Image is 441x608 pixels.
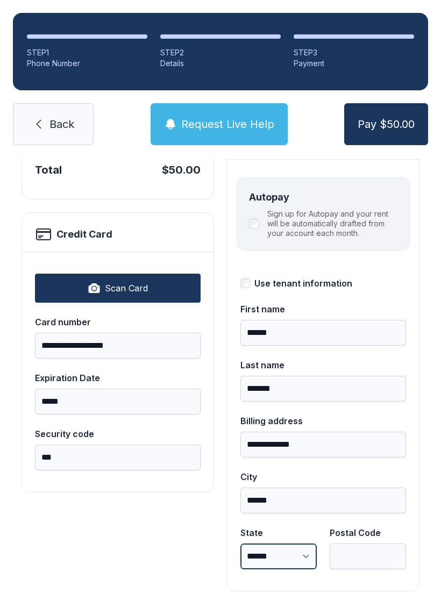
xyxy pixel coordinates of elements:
input: City [240,488,406,513]
span: Request Live Help [181,117,274,132]
input: First name [240,320,406,346]
div: Total [35,162,62,177]
div: Security code [35,427,201,440]
div: Phone Number [27,58,147,69]
div: Details [160,58,281,69]
h2: Credit Card [56,227,112,242]
div: Postal Code [330,526,406,539]
input: Security code [35,445,201,470]
div: State [240,526,317,539]
div: Card number [35,316,201,328]
div: $50.00 [162,162,201,177]
input: Last name [240,376,406,402]
div: STEP 3 [294,47,414,58]
div: STEP 2 [160,47,281,58]
span: Scan Card [105,282,148,295]
input: Card number [35,333,201,359]
select: State [240,543,317,569]
div: Expiration Date [35,371,201,384]
span: Back [49,117,74,132]
div: Billing address [240,414,406,427]
div: City [240,470,406,483]
div: Payment [294,58,414,69]
input: Billing address [240,432,406,457]
label: Sign up for Autopay and your rent will be automatically drafted from your account each month. [267,209,397,238]
input: Expiration Date [35,389,201,414]
div: Use tenant information [254,277,352,290]
div: First name [240,303,406,316]
div: Autopay [249,190,397,205]
input: Postal Code [330,543,406,569]
div: Last name [240,359,406,371]
div: STEP 1 [27,47,147,58]
span: Pay $50.00 [358,117,415,132]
